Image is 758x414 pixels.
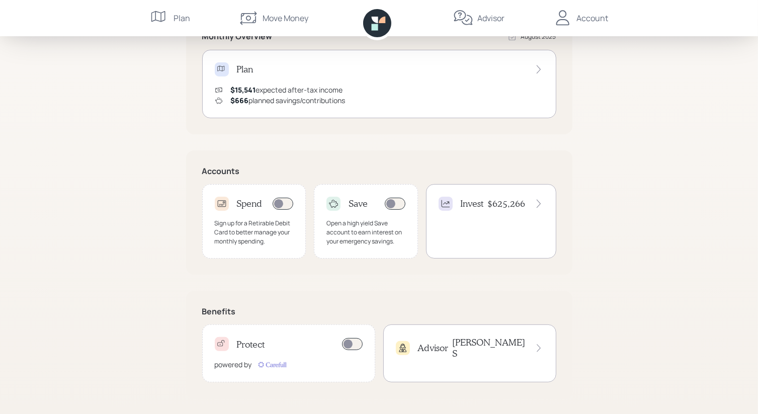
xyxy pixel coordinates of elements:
h4: Save [349,198,368,209]
div: planned savings/contributions [231,95,346,106]
img: carefull-M2HCGCDH.digested.png [256,360,288,370]
h5: Accounts [202,167,556,176]
span: $15,541 [231,85,256,95]
div: Account [577,12,609,24]
h4: [PERSON_NAME] S [453,337,527,359]
div: Advisor [477,12,504,24]
div: Plan [174,12,191,24]
div: Move Money [263,12,308,24]
div: powered by [215,359,252,370]
h4: Plan [237,64,254,75]
h4: Protect [237,339,265,350]
h4: Spend [237,198,263,209]
h4: Advisor [418,343,449,354]
div: August 2025 [521,32,556,41]
h4: $625,266 [488,198,526,209]
div: expected after-tax income [231,85,343,95]
div: Open a high yield Save account to earn interest on your emergency savings. [326,219,405,246]
h5: Monthly Overview [202,32,273,41]
div: Sign up for a Retirable Debit Card to better manage your monthly spending. [215,219,294,246]
h5: Benefits [202,307,556,316]
span: $666 [231,96,249,105]
h4: Invest [461,198,484,209]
